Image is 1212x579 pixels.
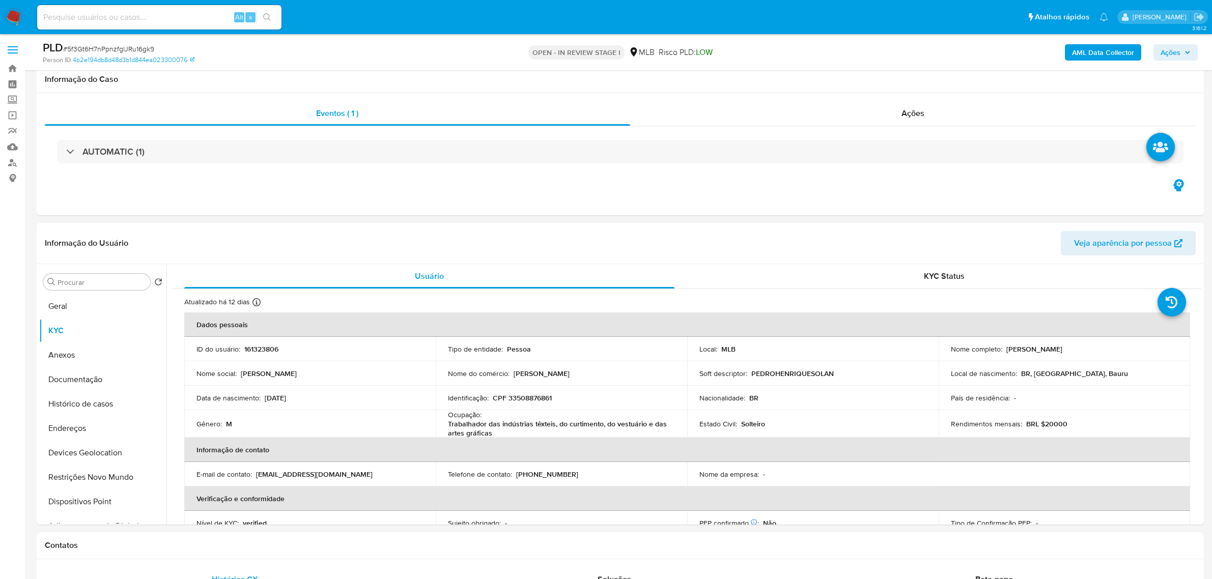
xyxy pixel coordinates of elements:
[154,278,162,289] button: Retornar ao pedido padrão
[448,344,503,354] p: Tipo de entidade :
[1006,344,1062,354] p: [PERSON_NAME]
[951,369,1017,378] p: Local de nascimento :
[226,419,232,428] p: M
[196,419,222,428] p: Gênero :
[1194,12,1204,22] a: Sair
[73,55,194,65] a: 4b2e194db8d48d3b1d844ea023300076
[699,470,759,479] p: Nome da empresa :
[1161,44,1180,61] span: Ações
[196,344,240,354] p: ID do usuário :
[265,393,286,402] p: [DATE]
[39,514,166,538] button: Adiantamentos de Dinheiro
[901,107,924,119] span: Ações
[699,518,759,528] p: PEP confirmado :
[493,393,552,402] p: CPF 33508876861
[1021,369,1128,378] p: BR, [GEOGRAPHIC_DATA], Bauru
[507,344,531,354] p: Pessoa
[39,441,166,465] button: Devices Geolocation
[505,518,507,528] p: -
[244,344,278,354] p: 161323806
[1014,393,1016,402] p: -
[241,369,297,378] p: [PERSON_NAME]
[749,393,758,402] p: BR
[528,45,625,60] p: OPEN - IN REVIEW STAGE I
[45,540,1196,551] h1: Contatos
[514,369,570,378] p: [PERSON_NAME]
[1065,44,1141,61] button: AML Data Collector
[448,369,510,378] p: Nome do comércio :
[235,12,243,22] span: Alt
[1153,44,1198,61] button: Ações
[316,107,358,119] span: Eventos ( 1 )
[951,344,1002,354] p: Nome completo :
[741,419,765,428] p: Solteiro
[951,393,1010,402] p: País de residência :
[1035,12,1089,22] span: Atalhos rápidos
[37,11,281,24] input: Pesquise usuários ou casos...
[39,416,166,441] button: Endereços
[249,12,252,22] span: s
[448,518,501,528] p: Sujeito obrigado :
[39,465,166,489] button: Restrições Novo Mundo
[1036,518,1038,528] p: -
[39,392,166,416] button: Histórico de casos
[57,140,1183,163] div: AUTOMATIC (1)
[1072,44,1134,61] b: AML Data Collector
[47,278,55,286] button: Procurar
[1026,419,1067,428] p: BRL $20000
[45,238,128,248] h1: Informação do Usuário
[58,278,146,287] input: Procurar
[196,393,261,402] p: Data de nascimento :
[721,344,736,354] p: MLB
[629,47,655,58] div: MLB
[257,10,277,24] button: search-icon
[184,486,1190,511] th: Verificação e conformidade
[415,270,444,282] span: Usuário
[63,44,154,54] span: # 5f3Gt6H7nPpnzfglJRu16gk9
[39,294,166,319] button: Geral
[951,419,1022,428] p: Rendimentos mensais :
[184,438,1190,462] th: Informação de contato
[196,518,239,528] p: Nível de KYC :
[699,419,737,428] p: Estado Civil :
[196,369,237,378] p: Nome social :
[39,367,166,392] button: Documentação
[256,470,373,479] p: [EMAIL_ADDRESS][DOMAIN_NAME]
[82,146,145,157] h3: AUTOMATIC (1)
[696,46,713,58] span: LOW
[184,312,1190,337] th: Dados pessoais
[45,74,1196,84] h1: Informação do Caso
[751,369,834,378] p: PEDROHENRIQUESOLAN
[1133,12,1190,22] p: jhonata.costa@mercadolivre.com
[448,393,489,402] p: Identificação :
[43,55,71,65] b: Person ID
[448,470,512,479] p: Telefone de contato :
[39,319,166,343] button: KYC
[448,419,671,438] p: Trabalhador das indústrias têxteis, do curtimento, do vestuário e das artes gráficas
[196,470,252,479] p: E-mail de contato :
[516,470,578,479] p: [PHONE_NUMBER]
[184,297,250,307] p: Atualizado há 12 dias
[39,489,166,514] button: Dispositivos Point
[43,39,63,55] b: PLD
[1061,231,1196,255] button: Veja aparência por pessoa
[39,343,166,367] button: Anexos
[243,518,267,528] p: verified
[699,393,745,402] p: Nacionalidade :
[659,47,713,58] span: Risco PLD:
[448,410,482,419] p: Ocupação :
[699,344,717,354] p: Local :
[699,369,747,378] p: Soft descriptor :
[951,518,1032,528] p: Tipo de Confirmação PEP :
[1074,231,1172,255] span: Veja aparência por pessoa
[763,470,765,479] p: -
[763,518,776,528] p: Não
[924,270,965,282] span: KYC Status
[1100,13,1108,21] a: Notificações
